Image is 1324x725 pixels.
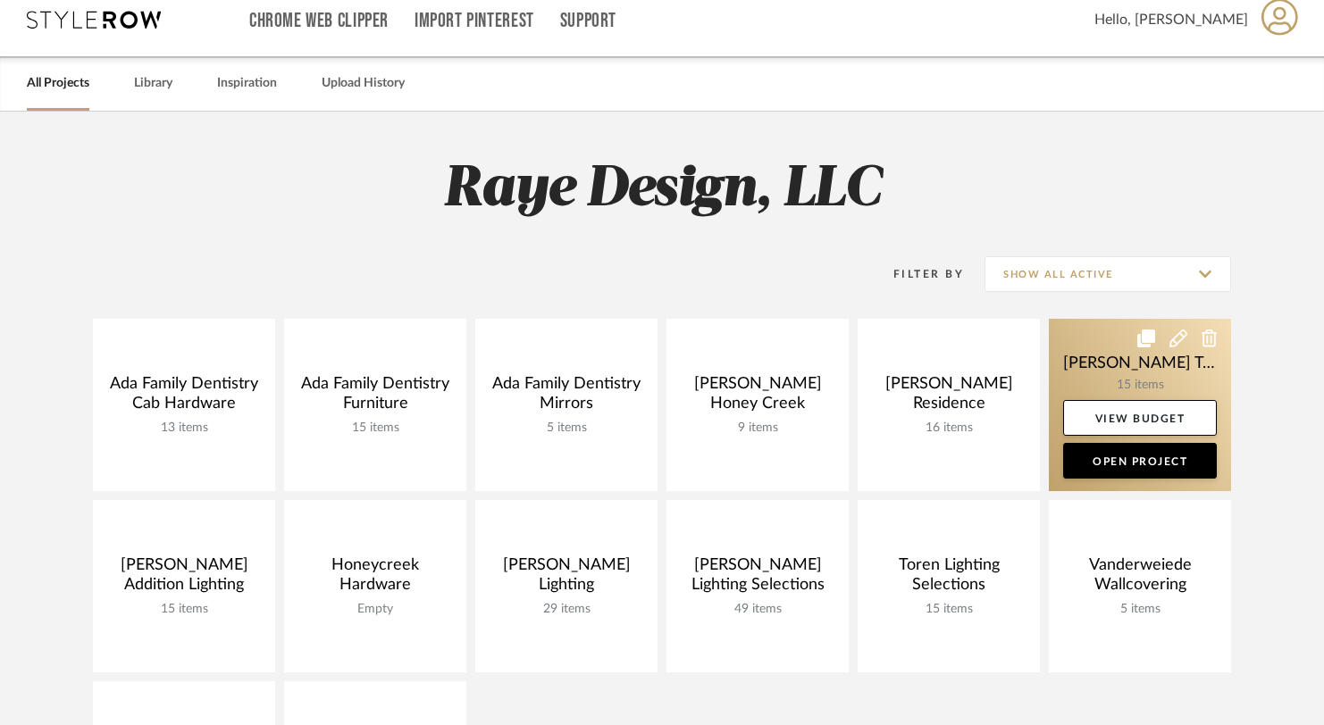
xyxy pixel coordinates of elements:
div: Empty [298,602,452,617]
div: Ada Family Dentistry Furniture [298,374,452,421]
div: 13 items [107,421,261,436]
a: View Budget [1063,400,1217,436]
a: All Projects [27,71,89,96]
div: 5 items [490,421,643,436]
div: Filter By [870,265,964,283]
a: Chrome Web Clipper [249,13,389,29]
a: Support [560,13,616,29]
a: Library [134,71,172,96]
div: [PERSON_NAME] Lighting Selections [681,555,834,602]
div: [PERSON_NAME] Honey Creek [681,374,834,421]
div: 29 items [490,602,643,617]
div: 15 items [107,602,261,617]
div: Ada Family Dentistry Mirrors [490,374,643,421]
a: Inspiration [217,71,277,96]
div: Ada Family Dentistry Cab Hardware [107,374,261,421]
div: 15 items [872,602,1026,617]
div: [PERSON_NAME] Residence [872,374,1026,421]
div: Honeycreek Hardware [298,555,452,602]
div: Toren Lighting Selections [872,555,1026,602]
div: 16 items [872,421,1026,436]
div: [PERSON_NAME] Lighting [490,555,643,602]
a: Import Pinterest [415,13,534,29]
div: Vanderweiede Wallcovering [1063,555,1217,602]
a: Open Project [1063,443,1217,479]
div: 49 items [681,602,834,617]
div: 15 items [298,421,452,436]
div: 9 items [681,421,834,436]
h2: Raye Design, LLC [19,156,1305,223]
a: Upload History [322,71,405,96]
div: 5 items [1063,602,1217,617]
div: [PERSON_NAME] Addition Lighting [107,555,261,602]
span: Hello, [PERSON_NAME] [1094,9,1248,30]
